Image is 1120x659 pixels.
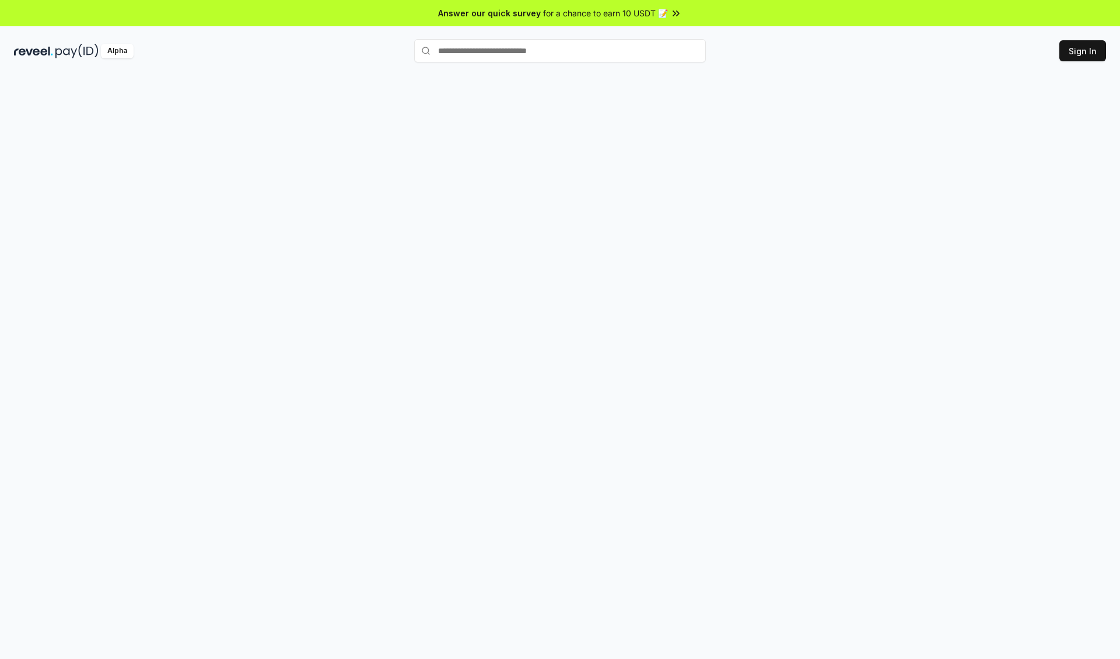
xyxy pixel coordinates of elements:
button: Sign In [1059,40,1106,61]
img: pay_id [55,44,99,58]
span: for a chance to earn 10 USDT 📝 [543,7,668,19]
div: Alpha [101,44,134,58]
span: Answer our quick survey [438,7,541,19]
img: reveel_dark [14,44,53,58]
